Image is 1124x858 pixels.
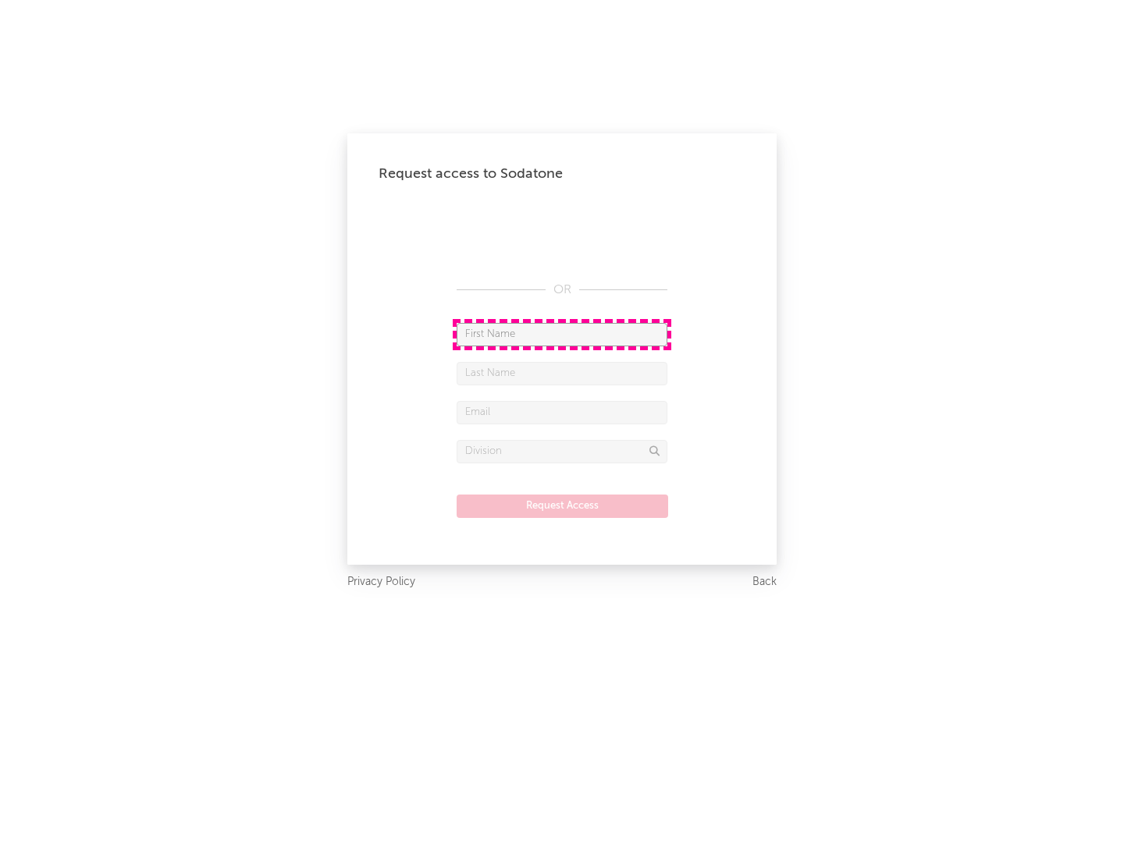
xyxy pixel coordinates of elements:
[379,165,745,183] div: Request access to Sodatone
[457,362,667,385] input: Last Name
[752,573,777,592] a: Back
[347,573,415,592] a: Privacy Policy
[457,440,667,463] input: Division
[457,323,667,346] input: First Name
[457,281,667,300] div: OR
[457,495,668,518] button: Request Access
[457,401,667,424] input: Email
